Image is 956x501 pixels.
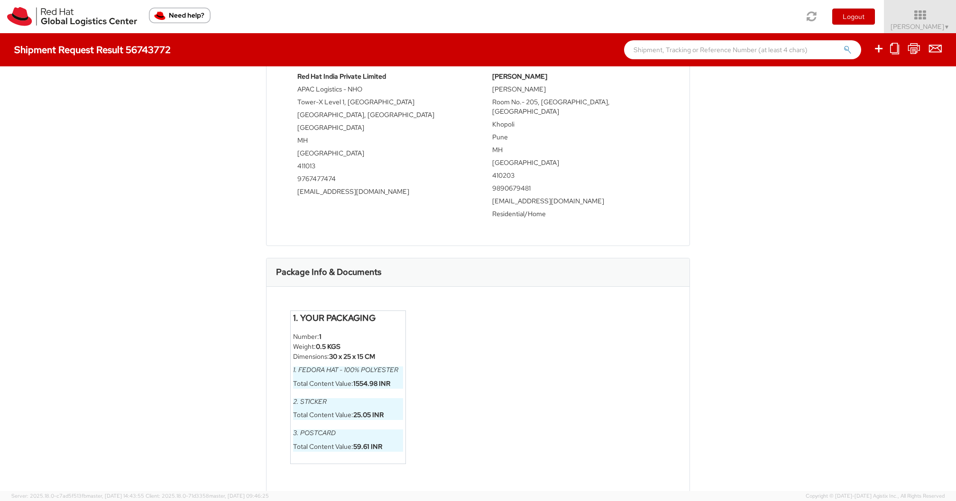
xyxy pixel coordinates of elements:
[276,267,381,277] h3: Package Info & Documents
[293,366,403,373] h6: 1. Fedora Hat - 100% polyester
[293,398,403,405] h6: 2. Sticker
[944,23,950,31] span: ▼
[492,72,547,81] strong: [PERSON_NAME]
[11,492,144,499] span: Server: 2025.18.0-c7ad5f513fb
[492,84,659,97] td: [PERSON_NAME]
[293,410,403,420] li: Total Content Value:
[149,8,211,23] button: Need help?
[14,45,171,55] h4: Shipment Request Result 56743772
[492,97,659,119] td: Room No.- 205, [GEOGRAPHIC_DATA], [GEOGRAPHIC_DATA]
[492,209,659,222] td: Residential/Home
[353,442,382,451] strong: 59.61 INR
[492,183,659,196] td: 9890679481
[293,332,403,342] li: Number:
[316,342,340,351] strong: 0.5 KGS
[806,492,945,500] span: Copyright © [DATE]-[DATE] Agistix Inc., All Rights Reserved
[492,119,659,132] td: Khopoli
[293,342,403,352] li: Weight:
[297,187,464,200] td: [EMAIL_ADDRESS][DOMAIN_NAME]
[293,379,403,389] li: Total Content Value:
[7,7,137,26] img: rh-logistics-00dfa346123c4ec078e1.svg
[297,110,464,123] td: [GEOGRAPHIC_DATA], [GEOGRAPHIC_DATA]
[319,332,322,341] strong: 1
[832,9,875,25] button: Logout
[297,123,464,136] td: [GEOGRAPHIC_DATA]
[297,148,464,161] td: [GEOGRAPHIC_DATA]
[353,379,390,388] strong: 1554.98 INR
[297,174,464,187] td: 9767477474
[329,352,375,361] strong: 30 x 25 x 15 CM
[293,313,403,323] h4: 1. Your Packaging
[353,410,384,419] strong: 25.05 INR
[297,97,464,110] td: Tower-X Level 1, [GEOGRAPHIC_DATA]
[297,136,464,148] td: MH
[297,72,386,81] strong: Red Hat India Private Limited
[146,492,269,499] span: Client: 2025.18.0-71d3358
[492,171,659,183] td: 410203
[492,196,659,209] td: [EMAIL_ADDRESS][DOMAIN_NAME]
[86,492,144,499] span: master, [DATE] 14:43:55
[891,22,950,31] span: [PERSON_NAME]
[492,132,659,145] td: Pune
[492,158,659,171] td: [GEOGRAPHIC_DATA]
[492,145,659,158] td: MH
[624,40,861,59] input: Shipment, Tracking or Reference Number (at least 4 chars)
[293,352,403,362] li: Dimensions:
[293,429,403,437] h6: 3. Postcard
[297,161,464,174] td: 411013
[297,84,464,97] td: APAC Logistics - NHO
[293,442,403,452] li: Total Content Value:
[209,492,269,499] span: master, [DATE] 09:46:25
